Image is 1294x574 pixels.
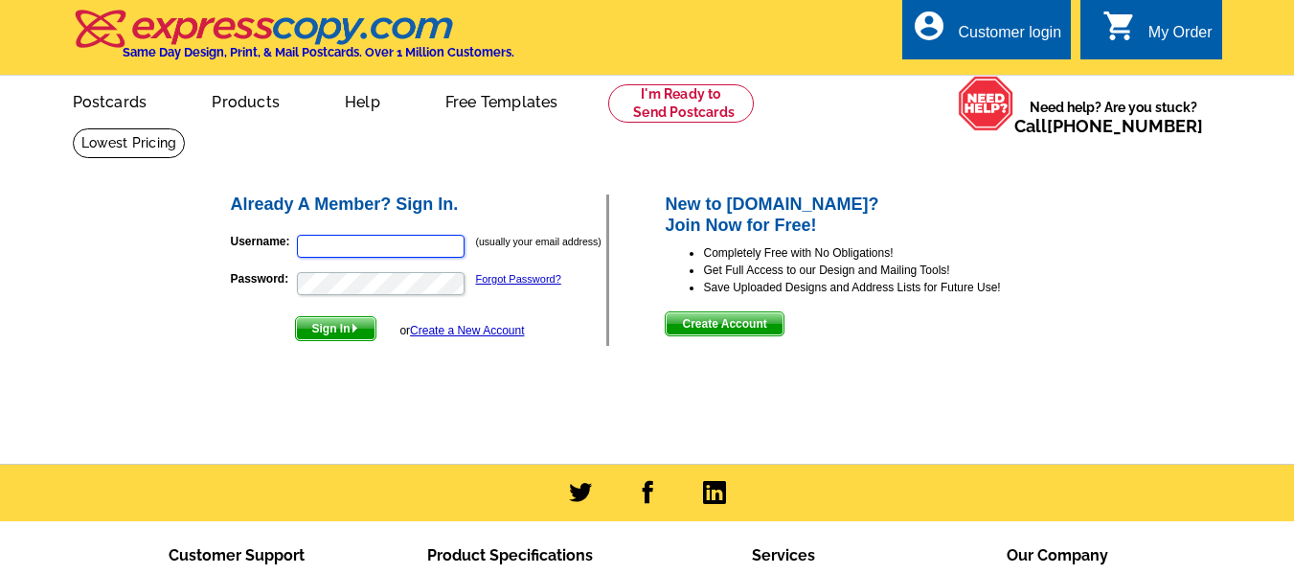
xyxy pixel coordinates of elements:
span: Our Company [1007,546,1108,564]
h2: Already A Member? Sign In. [231,195,607,216]
a: Create a New Account [410,324,524,337]
a: shopping_cart My Order [1102,21,1213,45]
i: shopping_cart [1102,9,1137,43]
div: My Order [1148,24,1213,51]
span: Call [1014,116,1203,136]
small: (usually your email address) [476,236,602,247]
h4: Same Day Design, Print, & Mail Postcards. Over 1 Million Customers. [123,45,514,59]
button: Sign In [295,316,376,341]
img: button-next-arrow-white.png [351,324,359,333]
label: Password: [231,270,295,287]
a: Free Templates [415,78,589,123]
button: Create Account [665,311,783,336]
a: Forgot Password? [476,273,561,285]
a: [PHONE_NUMBER] [1047,116,1203,136]
a: Help [314,78,411,123]
div: Customer login [958,24,1061,51]
span: Sign In [296,317,375,340]
a: Same Day Design, Print, & Mail Postcards. Over 1 Million Customers. [73,23,514,59]
a: Postcards [42,78,178,123]
h2: New to [DOMAIN_NAME]? Join Now for Free! [665,195,1066,236]
img: help [958,76,1014,131]
li: Save Uploaded Designs and Address Lists for Future Use! [703,279,1066,296]
a: Products [181,78,310,123]
a: account_circle Customer login [912,21,1061,45]
div: or [399,322,524,339]
label: Username: [231,233,295,250]
span: Product Specifications [427,546,593,564]
li: Completely Free with No Obligations! [703,244,1066,262]
i: account_circle [912,9,946,43]
span: Customer Support [169,546,305,564]
span: Need help? Are you stuck? [1014,98,1213,136]
span: Create Account [666,312,783,335]
span: Services [752,546,815,564]
li: Get Full Access to our Design and Mailing Tools! [703,262,1066,279]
